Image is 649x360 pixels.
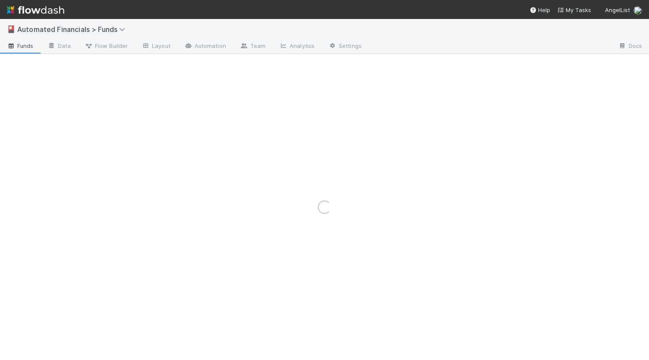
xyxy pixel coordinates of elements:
[233,40,272,54] a: Team
[529,6,550,14] div: Help
[78,40,135,54] a: Flow Builder
[17,25,129,34] span: Automated Financials > Funds
[7,25,16,33] span: 🎴
[177,40,233,54] a: Automation
[7,3,64,17] img: logo-inverted-e16ddd16eac7371096b0.svg
[557,6,591,13] span: My Tasks
[321,40,369,54] a: Settings
[7,41,34,50] span: Funds
[611,40,649,54] a: Docs
[557,6,591,14] a: My Tasks
[85,41,128,50] span: Flow Builder
[605,6,630,13] span: AngelList
[135,40,177,54] a: Layout
[633,6,642,15] img: avatar_574f8970-b283-40ff-a3d7-26909d9947cc.png
[41,40,78,54] a: Data
[272,40,321,54] a: Analytics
